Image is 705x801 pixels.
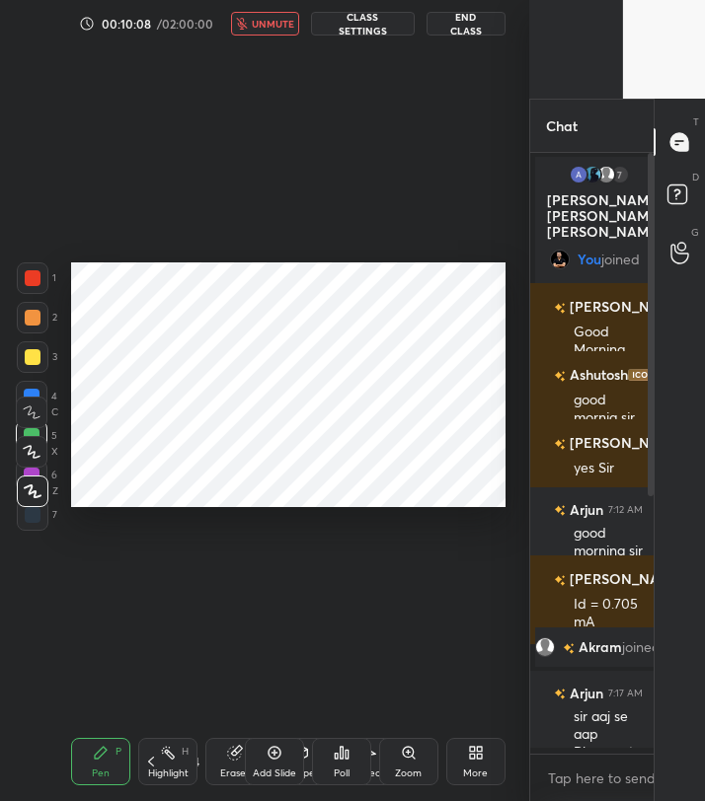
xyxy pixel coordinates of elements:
[566,683,603,703] h6: Arjun
[530,100,593,152] p: Chat
[17,499,57,531] div: 7
[92,768,110,778] div: Pen
[579,639,622,655] span: Akram
[535,637,555,657] img: default.png
[566,433,685,454] h6: [PERSON_NAME]
[16,397,58,428] div: C
[554,506,566,517] img: no-rating-badge.077c3623.svg
[554,371,566,382] img: no-rating-badge.077c3623.svg
[395,768,422,778] div: Zoom
[16,436,58,468] div: X
[17,302,57,333] div: 2
[566,365,628,386] h6: Ashutosh
[596,165,616,184] img: default.png
[692,170,699,184] p: D
[427,12,505,36] button: End Class
[574,391,643,428] div: good mornig sir
[311,12,416,36] button: CLASS SETTINGS
[17,475,58,507] div: Z
[220,768,250,778] div: Eraser
[608,688,643,699] div: 7:17 AM
[148,768,189,778] div: Highlight
[530,153,659,748] div: grid
[253,768,296,778] div: Add Slide
[116,747,121,757] div: P
[554,575,566,586] img: no-rating-badge.077c3623.svg
[574,595,643,632] div: Id = 0.705 mA
[547,192,652,240] p: [PERSON_NAME], [PERSON_NAME], [PERSON_NAME]
[554,690,566,700] img: no-rating-badge.077c3623.svg
[583,165,602,184] img: 98f8b880819c432c895a0ba068de9c1a.41003506_3
[691,225,699,240] p: G
[574,524,643,561] div: good morning sir
[554,303,566,314] img: no-rating-badge.077c3623.svg
[693,114,699,129] p: T
[569,165,588,184] img: 3
[17,341,57,373] div: 3
[622,639,661,655] span: joined
[334,768,350,778] div: Poll
[554,439,566,450] img: no-rating-badge.077c3623.svg
[577,252,600,267] span: You
[574,459,643,478] div: yes Sir
[574,323,643,378] div: Good Morning Sir
[17,262,56,294] div: 1
[610,165,630,184] div: 7
[600,252,639,267] span: joined
[549,250,569,269] img: ae2dc78aa7324196b3024b1bd2b41d2d.jpg
[463,768,488,778] div: More
[563,643,575,654] img: no-rating-badge.077c3623.svg
[566,297,685,318] h6: [PERSON_NAME]
[566,499,603,520] h6: Arjun
[628,369,667,381] img: iconic-dark.1390631f.png
[182,747,189,757] div: H
[566,569,685,590] h6: [PERSON_NAME]
[252,17,294,31] span: unmute
[231,12,299,36] button: unmute
[16,381,57,412] div: 4
[608,504,643,516] div: 7:12 AM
